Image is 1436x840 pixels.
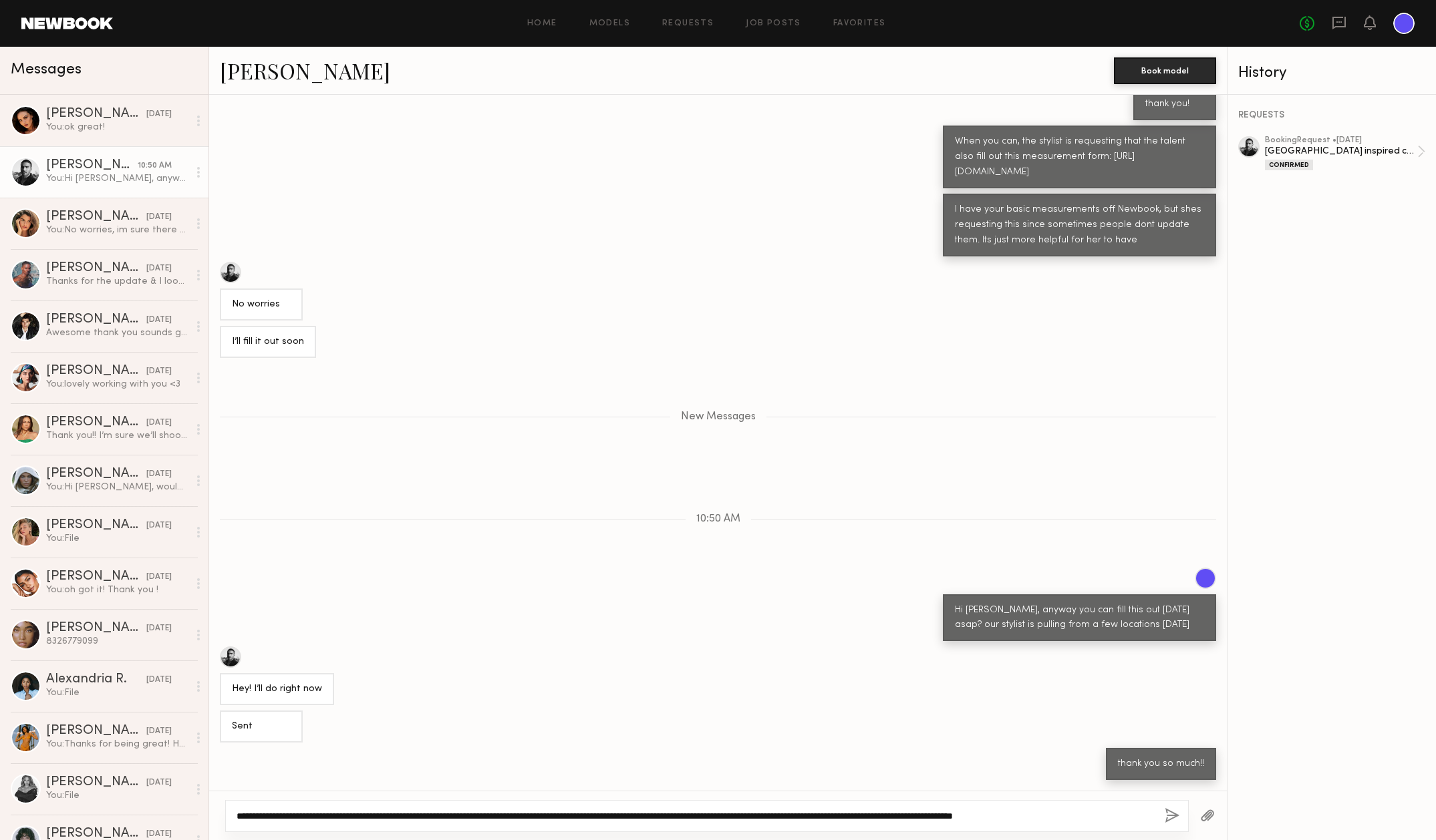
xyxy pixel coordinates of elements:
div: [DATE] [146,777,172,789]
div: [PERSON_NAME] [46,108,146,121]
div: You: File [46,686,188,699]
div: [PERSON_NAME] [46,519,146,532]
span: Messages [11,62,82,77]
div: You: File [46,532,188,545]
div: You: oh got it! Thank you ! [46,584,188,596]
div: Awesome thank you sounds great [46,327,188,339]
div: [PERSON_NAME] [46,210,146,224]
div: Sent [232,719,291,734]
div: [DATE] [146,108,172,121]
div: [DATE] [146,674,172,686]
div: You: No worries, im sure there will be other projects for us to work on in the future <3 [46,224,188,236]
div: [DATE] [146,571,172,584]
div: You: ok great! [46,121,188,134]
div: [GEOGRAPHIC_DATA] inspired commercial [1265,145,1417,158]
div: [PERSON_NAME] [46,776,146,789]
div: 8326779099 [46,635,188,648]
div: [PERSON_NAME] [46,159,138,172]
span: 10:50 AM [696,513,740,525]
div: [DATE] [146,211,172,224]
div: Hi [PERSON_NAME], anyway you can fill this out [DATE] asap? our stylist is pulling from a few loc... [955,603,1204,634]
button: Book model [1114,57,1216,84]
div: [DATE] [146,468,172,481]
div: No worries [232,297,291,312]
div: You: lovely working with you <3 [46,378,188,391]
a: bookingRequest •[DATE][GEOGRAPHIC_DATA] inspired commercialConfirmed [1265,136,1425,170]
a: Job Posts [746,19,801,28]
div: [PERSON_NAME] [46,416,146,429]
div: I’ll fill it out soon [232,335,304,350]
div: REQUESTS [1238,111,1425,120]
div: You: Hi [PERSON_NAME], anyway you can fill this out [DATE] asap? our stylist is pulling from a fe... [46,172,188,185]
div: [PERSON_NAME] [46,262,146,275]
div: I have your basic measurements off Newbook, but shes requesting this since sometimes people dont ... [955,202,1204,248]
div: [PERSON_NAME] [46,467,146,481]
div: [DATE] [146,262,172,275]
div: You: Hi [PERSON_NAME], would love to shoot with you if you're available! Wasn't sure if you decli... [46,481,188,493]
div: [DATE] [146,314,172,327]
div: [PERSON_NAME] [46,570,146,584]
a: Requests [662,19,714,28]
a: Home [527,19,557,28]
div: Alexandria R. [46,673,146,686]
div: booking Request • [DATE] [1265,136,1417,145]
div: [DATE] [146,519,172,532]
div: You: File [46,789,188,802]
div: Confirmed [1265,160,1313,170]
div: [PERSON_NAME] [46,365,146,378]
div: Thanks for the update & I look forward to hearing from you. [46,275,188,288]
div: History [1238,65,1425,81]
div: [PERSON_NAME] [46,724,146,738]
div: Thank you!! I’m sure we’ll shoot soon 😄 [46,429,188,442]
div: [DATE] [146,365,172,378]
div: [DATE] [146,417,172,429]
div: thank you so much!! [1118,757,1204,772]
div: 10:50 AM [138,160,172,172]
div: [PERSON_NAME] [46,313,146,327]
div: [PERSON_NAME] [46,622,146,635]
div: When you can, the stylist is requesting that the talent also fill out this measurement form: [URL... [955,134,1204,180]
div: Hey! I’ll do right now [232,682,322,697]
div: You: Thanks for being great! Hope to work together soon again xo [46,738,188,751]
a: Models [589,19,630,28]
a: Favorites [833,19,886,28]
div: [DATE] [146,725,172,738]
a: Book model [1114,64,1216,75]
a: [PERSON_NAME] [220,56,390,85]
span: New Messages [681,411,756,423]
div: [DATE] [146,622,172,635]
div: thank you! [1145,97,1204,112]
